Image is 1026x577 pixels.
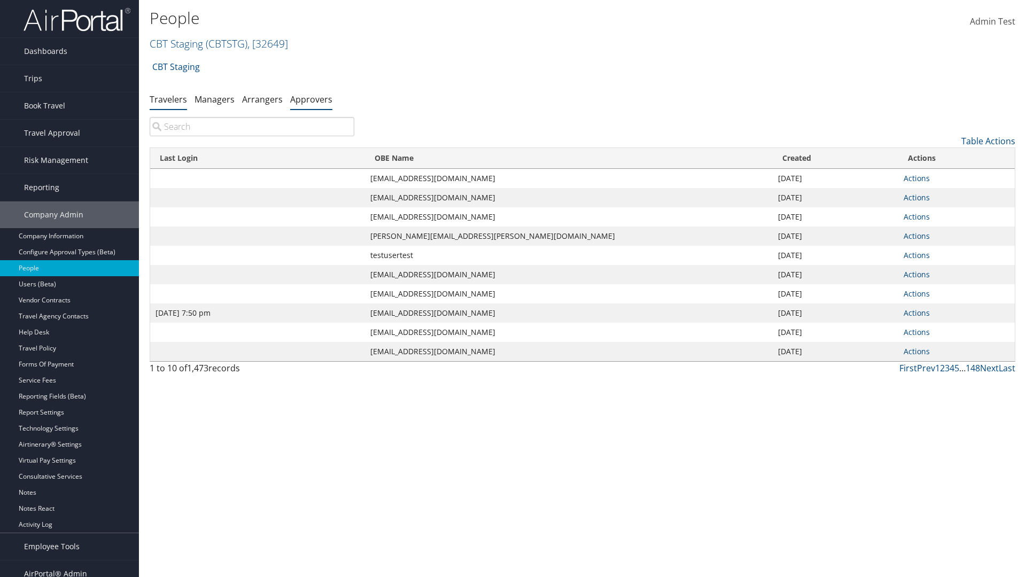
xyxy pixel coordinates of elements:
span: Admin Test [970,15,1015,27]
a: Actions [904,269,930,279]
td: [EMAIL_ADDRESS][DOMAIN_NAME] [365,303,773,323]
span: Dashboards [24,38,67,65]
a: Next [980,362,999,374]
span: Reporting [24,174,59,201]
th: Last Login: activate to sort column ascending [150,148,365,169]
a: 148 [966,362,980,374]
span: … [959,362,966,374]
a: Actions [904,173,930,183]
span: 1,473 [187,362,208,374]
a: 2 [940,362,945,374]
a: Actions [904,231,930,241]
a: Table Actions [961,135,1015,147]
th: Actions [898,148,1015,169]
span: Book Travel [24,92,65,119]
input: Search [150,117,354,136]
td: [EMAIL_ADDRESS][DOMAIN_NAME] [365,265,773,284]
a: Actions [904,308,930,318]
th: OBE Name: activate to sort column ascending [365,148,773,169]
th: Created: activate to sort column ascending [773,148,898,169]
span: ( CBTSTG ) [206,36,247,51]
td: [EMAIL_ADDRESS][DOMAIN_NAME] [365,323,773,342]
td: [DATE] [773,227,898,246]
a: First [899,362,917,374]
td: [DATE] 7:50 pm [150,303,365,323]
a: Actions [904,288,930,299]
img: airportal-logo.png [24,7,130,32]
a: 3 [945,362,950,374]
td: [DATE] [773,246,898,265]
a: Last [999,362,1015,374]
h1: People [150,7,727,29]
a: Approvers [290,93,332,105]
a: Actions [904,212,930,222]
td: [EMAIL_ADDRESS][DOMAIN_NAME] [365,188,773,207]
td: [DATE] [773,323,898,342]
a: 5 [954,362,959,374]
a: 1 [935,362,940,374]
a: Arrangers [242,93,283,105]
td: [DATE] [773,342,898,361]
a: 4 [950,362,954,374]
a: Managers [195,93,235,105]
td: [EMAIL_ADDRESS][DOMAIN_NAME] [365,169,773,188]
a: Actions [904,327,930,337]
a: CBT Staging [150,36,288,51]
a: Prev [917,362,935,374]
a: Admin Test [970,5,1015,38]
span: Company Admin [24,201,83,228]
td: [DATE] [773,303,898,323]
td: [PERSON_NAME][EMAIL_ADDRESS][PERSON_NAME][DOMAIN_NAME] [365,227,773,246]
a: Actions [904,346,930,356]
td: [DATE] [773,207,898,227]
a: CBT Staging [152,56,200,77]
td: [EMAIL_ADDRESS][DOMAIN_NAME] [365,207,773,227]
a: Actions [904,192,930,202]
td: [DATE] [773,169,898,188]
span: , [ 32649 ] [247,36,288,51]
span: Risk Management [24,147,88,174]
td: [EMAIL_ADDRESS][DOMAIN_NAME] [365,284,773,303]
span: Trips [24,65,42,92]
td: [DATE] [773,284,898,303]
td: testusertest [365,246,773,265]
td: [DATE] [773,265,898,284]
div: 1 to 10 of records [150,362,354,380]
span: Travel Approval [24,120,80,146]
td: [EMAIL_ADDRESS][DOMAIN_NAME] [365,342,773,361]
a: Travelers [150,93,187,105]
a: Actions [904,250,930,260]
span: Employee Tools [24,533,80,560]
td: [DATE] [773,188,898,207]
